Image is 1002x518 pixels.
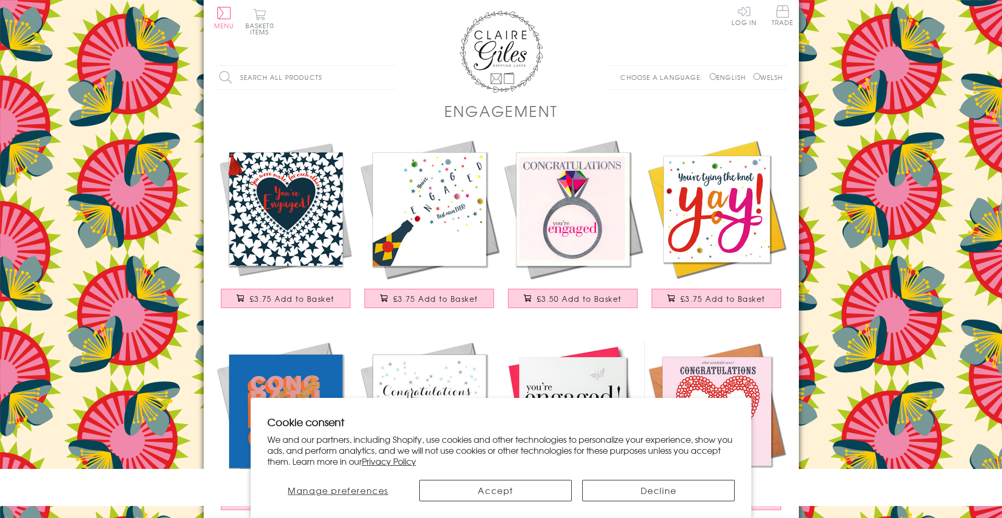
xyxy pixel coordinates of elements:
h2: Cookie consent [267,415,735,429]
img: Engagement Card, Congratulations on your Engagemnet text with gold foil [214,339,358,483]
span: Manage preferences [288,484,388,497]
img: Wedding Engagement Card, Tying the Knot Yay! Embellished with colourful pompoms [645,137,788,281]
a: Trade [772,5,794,28]
a: Wedding Engagement Card, Tying the Knot Yay! Embellished with colourful pompoms £3.75 Add to Basket [645,137,788,319]
img: Wedding Engagement Card, Heart and Love Birds, Congratulations [645,339,788,483]
a: Wedding Card, Ring, Congratulations you're Engaged, Embossed and Foiled text £3.50 Add to Basket [501,137,645,319]
a: Log In [732,5,757,26]
img: Wedding Engagement Card, Pink Hearts, fabric butterfly Embellished [501,339,645,483]
span: £3.50 Add to Basket [537,293,622,304]
span: £3.75 Add to Basket [393,293,478,304]
button: Menu [214,7,234,29]
button: Manage preferences [267,480,409,501]
button: Decline [582,480,735,501]
input: Search all products [214,66,397,89]
button: £3.75 Add to Basket [652,289,781,308]
h1: Engagement [444,100,558,122]
input: Search [386,66,397,89]
img: Claire Giles Greetings Cards [459,10,543,93]
a: Privacy Policy [362,455,416,467]
button: £3.50 Add to Basket [508,289,638,308]
span: Trade [772,5,794,26]
label: Welsh [753,73,783,82]
img: Wedding Card, Ring, Congratulations you're Engaged, Embossed and Foiled text [501,137,645,281]
span: £3.75 Add to Basket [680,293,765,304]
span: Menu [214,21,234,30]
img: Engagement Card, Heart in Stars, Wedding, Embellished with a colourful tassel [214,137,358,281]
img: Wedding Card, Pop! You're Engaged Best News, Embellished with colourful pompoms [358,137,501,281]
img: Wedding Card, Star Heart, Congratulations [358,339,501,483]
p: We and our partners, including Shopify, use cookies and other technologies to personalize your ex... [267,434,735,466]
input: English [710,73,716,80]
button: Basket0 items [245,8,274,35]
a: Wedding Card, Pop! You're Engaged Best News, Embellished with colourful pompoms £3.75 Add to Basket [358,137,501,319]
span: £3.75 Add to Basket [250,293,335,304]
button: £3.75 Add to Basket [364,289,494,308]
p: Choose a language: [620,73,708,82]
label: English [710,73,751,82]
span: 0 items [250,21,274,37]
button: £3.75 Add to Basket [221,289,350,308]
a: Engagement Card, Heart in Stars, Wedding, Embellished with a colourful tassel £3.75 Add to Basket [214,137,358,319]
button: Accept [419,480,572,501]
input: Welsh [753,73,760,80]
